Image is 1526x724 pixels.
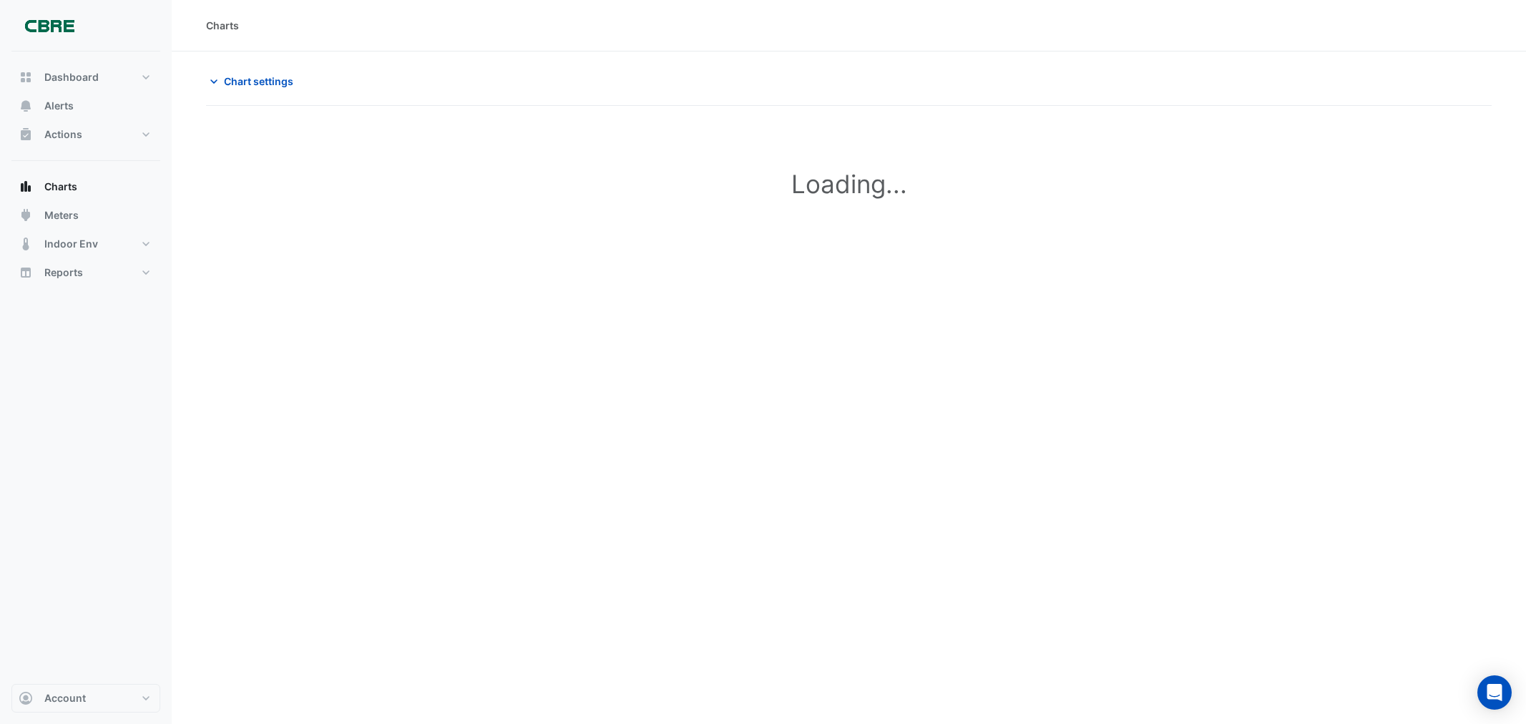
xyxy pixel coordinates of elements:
[19,180,33,194] app-icon: Charts
[44,180,77,194] span: Charts
[19,127,33,142] app-icon: Actions
[206,69,303,94] button: Chart settings
[19,70,33,84] app-icon: Dashboard
[44,127,82,142] span: Actions
[11,230,160,258] button: Indoor Env
[11,684,160,713] button: Account
[11,172,160,201] button: Charts
[44,265,83,280] span: Reports
[44,99,74,113] span: Alerts
[44,691,86,705] span: Account
[224,74,293,89] span: Chart settings
[19,265,33,280] app-icon: Reports
[11,63,160,92] button: Dashboard
[206,18,239,33] div: Charts
[19,237,33,251] app-icon: Indoor Env
[11,201,160,230] button: Meters
[44,237,98,251] span: Indoor Env
[19,208,33,222] app-icon: Meters
[11,92,160,120] button: Alerts
[19,99,33,113] app-icon: Alerts
[44,208,79,222] span: Meters
[238,169,1460,199] h1: Loading...
[1477,675,1512,710] div: Open Intercom Messenger
[11,120,160,149] button: Actions
[17,11,82,40] img: Company Logo
[11,258,160,287] button: Reports
[44,70,99,84] span: Dashboard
